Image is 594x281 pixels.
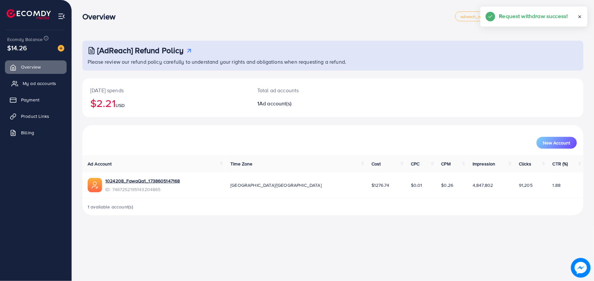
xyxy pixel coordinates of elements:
[58,12,65,20] img: menu
[5,110,67,123] a: Product Links
[441,161,451,167] span: CPM
[553,161,568,167] span: CTR (%)
[90,97,242,109] h2: $2.21
[5,126,67,139] a: Billing
[571,258,591,278] img: image
[371,182,389,188] span: $1276.74
[230,182,322,188] span: [GEOGRAPHIC_DATA]/[GEOGRAPHIC_DATA]
[21,64,41,70] span: Overview
[21,113,49,119] span: Product Links
[5,60,67,74] a: Overview
[259,100,291,107] span: Ad account(s)
[82,12,121,21] h3: Overview
[230,161,252,167] span: Time Zone
[105,186,180,193] span: ID: 7467252195143204865
[519,161,531,167] span: Clicks
[23,80,56,87] span: My ad accounts
[553,182,561,188] span: 1.88
[105,178,180,184] a: 1024208_FawaQa1_1738605147168
[7,36,43,43] span: Ecomdy Balance
[97,46,184,55] h3: [AdReach] Refund Policy
[5,77,67,90] a: My ad accounts
[441,182,454,188] span: $0.26
[21,97,39,103] span: Payment
[473,161,496,167] span: Impression
[519,182,533,188] span: 91,205
[537,137,577,149] button: New Account
[543,140,570,145] span: New Account
[116,102,125,109] span: USD
[21,129,34,136] span: Billing
[5,93,67,106] a: Payment
[88,161,112,167] span: Ad Account
[461,14,505,19] span: adreach_new_package
[88,178,102,192] img: ic-ads-acc.e4c84228.svg
[7,9,51,19] img: logo
[473,182,493,188] span: 4,847,802
[257,86,367,94] p: Total ad accounts
[58,45,64,52] img: image
[257,100,367,107] h2: 1
[499,12,568,20] h5: Request withdraw success!
[371,161,381,167] span: Cost
[455,11,510,21] a: adreach_new_package
[411,161,419,167] span: CPC
[88,204,134,210] span: 1 available account(s)
[411,182,422,188] span: $0.01
[7,43,27,53] span: $14.26
[90,86,242,94] p: [DATE] spends
[88,58,580,66] p: Please review our refund policy carefully to understand your rights and obligations when requesti...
